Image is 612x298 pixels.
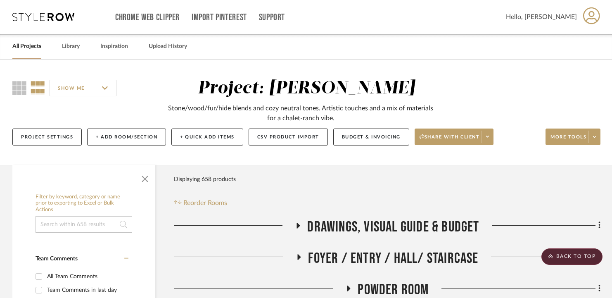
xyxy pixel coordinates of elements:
button: Share with client [415,129,494,145]
span: Share with client [420,134,480,146]
button: CSV Product Import [249,129,328,145]
button: Budget & Invoicing [333,129,409,145]
a: All Projects [12,41,41,52]
a: Inspiration [100,41,128,52]
button: + Quick Add Items [171,129,243,145]
div: Stone/wood/fur/hide blends and cozy neutral tones. Artistic touches and a mix of materials for a ... [163,103,438,123]
div: Project: [PERSON_NAME] [198,80,415,97]
a: Support [259,14,285,21]
a: Chrome Web Clipper [115,14,180,21]
button: Close [137,169,153,186]
span: Reorder Rooms [183,198,227,208]
span: Hello, [PERSON_NAME] [506,12,577,22]
h6: Filter by keyword, category or name prior to exporting to Excel or Bulk Actions [36,194,132,213]
a: Library [62,41,80,52]
button: More tools [546,129,600,145]
scroll-to-top-button: BACK TO TOP [541,248,603,265]
a: Upload History [149,41,187,52]
span: More tools [550,134,586,146]
button: + Add Room/Section [87,129,166,145]
span: Foyer / Entry / Hall/ Staircase [308,250,478,267]
div: All Team Comments [47,270,126,283]
span: Team Comments [36,256,78,262]
input: Search within 658 results [36,216,132,233]
div: Displaying 658 products [174,171,236,188]
a: Import Pinterest [192,14,247,21]
span: Drawings, Visual Guide & Budget [307,218,479,236]
button: Project Settings [12,129,82,145]
button: Reorder Rooms [174,198,227,208]
div: Team Comments in last day [47,284,126,297]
